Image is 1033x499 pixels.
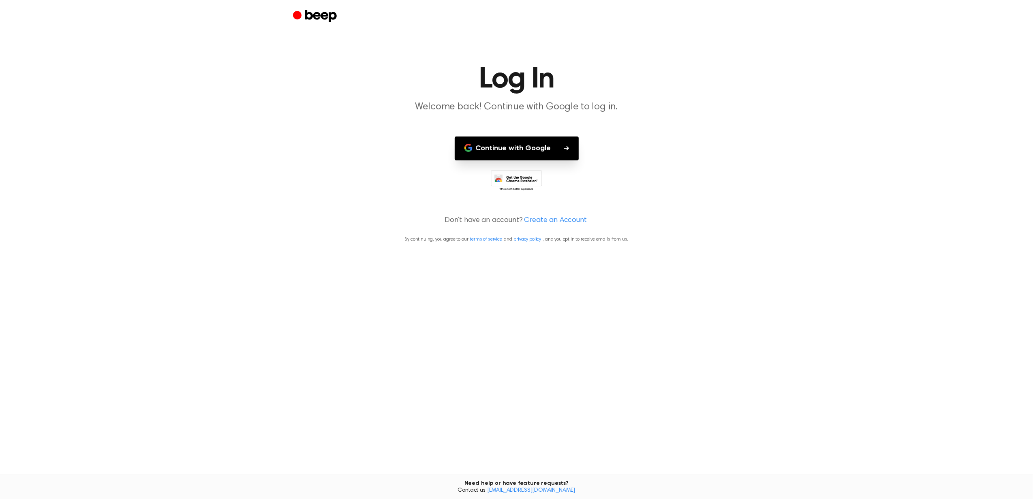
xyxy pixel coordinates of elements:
a: Create an Account [524,215,587,226]
p: By continuing, you agree to our and , and you opt in to receive emails from us. [10,236,1023,243]
a: [EMAIL_ADDRESS][DOMAIN_NAME] [487,488,575,493]
a: Beep [293,9,339,24]
p: Don’t have an account? [10,215,1023,226]
span: Contact us [5,487,1028,495]
a: privacy policy [514,237,541,242]
h1: Log In [309,65,724,94]
p: Welcome back! Continue with Google to log in. [361,100,672,114]
button: Continue with Google [455,136,579,160]
a: terms of service [470,237,502,242]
